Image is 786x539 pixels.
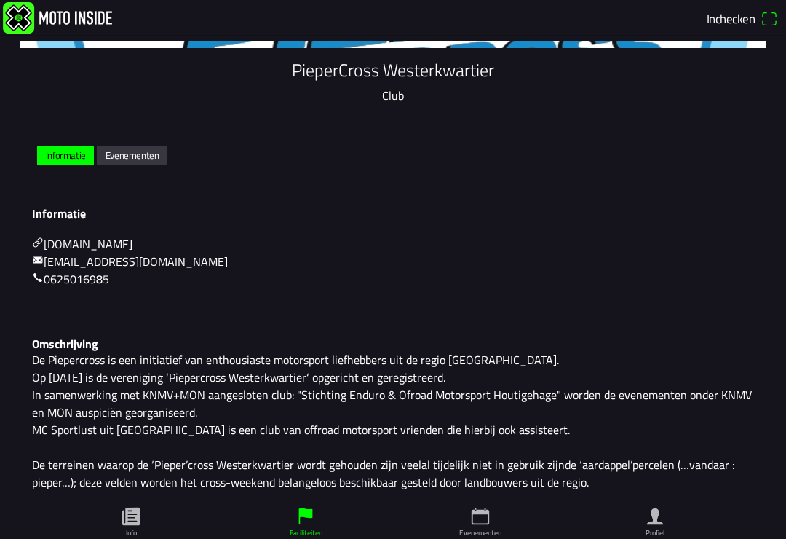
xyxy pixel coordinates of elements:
ion-icon: flag [295,505,317,527]
p: Club [32,87,754,104]
ion-icon: call [32,272,44,283]
ion-button: Informatie [37,146,94,165]
a: Incheckenqr scanner [702,6,783,31]
ion-button: Evenementen [97,146,167,165]
h3: Omschrijving [32,337,754,351]
ion-label: Profiel [646,527,664,538]
ion-label: Faciliteiten [290,527,322,538]
span: Inchecken [707,9,755,28]
ion-icon: person [644,505,666,527]
ion-icon: link [32,237,44,248]
p: De Piepercross is een initiatief van enthousiaste motorsport liefhebbers uit de regio [GEOGRAPHIC... [32,351,754,491]
a: call0625016985 [32,270,109,288]
ion-icon: mail [32,254,44,266]
h1: PieperCross Westerkwartier [32,60,754,81]
ion-label: Evenementen [459,527,501,538]
a: mail[EMAIL_ADDRESS][DOMAIN_NAME] [32,253,228,270]
ion-icon: paper [120,505,142,527]
a: link[DOMAIN_NAME] [32,235,132,253]
ion-icon: calendar [469,505,491,527]
ion-label: Info [126,527,137,538]
h3: Informatie [32,207,754,221]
